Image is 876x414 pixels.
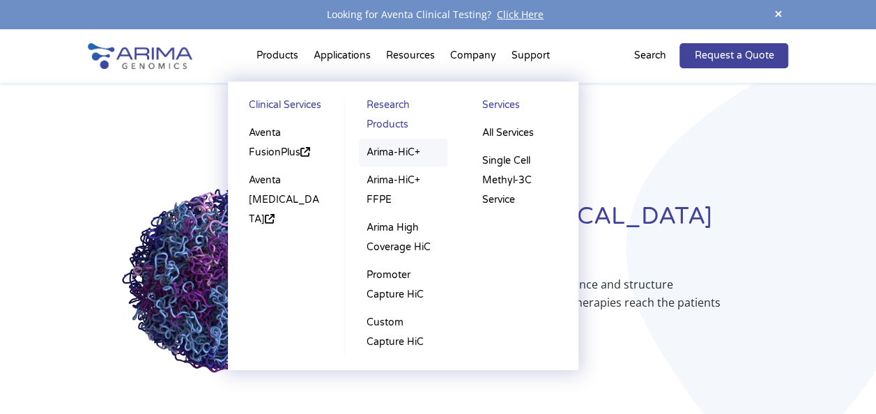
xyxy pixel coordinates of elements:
iframe: Chat Widget [806,347,876,414]
a: Aventa FusionPlus [242,119,331,167]
a: Arima High Coverage HiC [359,214,447,261]
h1: Redefining [MEDICAL_DATA] Diagnostics [376,201,788,275]
a: Promoter Capture HiC [359,261,447,309]
a: Research Products [359,95,447,139]
a: Arima-HiC+ [359,139,447,167]
a: Single Cell Methyl-3C Service [475,147,564,214]
a: Clinical Services [242,95,331,119]
img: Arima-Genomics-logo [88,43,192,69]
a: Request a Quote [679,43,788,68]
a: Custom Capture HiC [359,309,447,356]
a: Services [475,95,564,119]
div: Looking for Aventa Clinical Testing? [88,6,789,24]
a: All Services [475,119,564,147]
a: Click Here [491,8,549,21]
a: Arima-HiC+ FFPE [359,167,447,214]
a: Aventa [MEDICAL_DATA] [242,167,331,233]
p: Search [633,47,666,65]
